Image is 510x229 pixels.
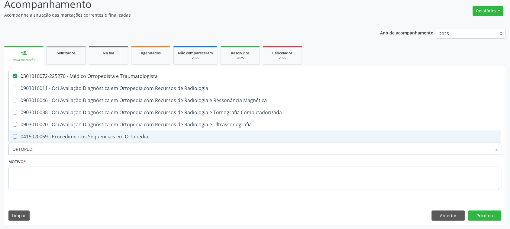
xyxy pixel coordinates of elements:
span: Não compareceram [178,50,213,56]
span: Agendados [141,50,161,56]
div: 0903010046 - Oci Avaliação Diagnóstica em Ortopedia com Recursos de Radiologia e Ressonância Magn... [12,98,498,103]
div: 0903010038 - Oci Avaliação Diagnóstica em Ortopedia com Recursos de Radiologia e Tomografia Compu... [12,110,498,115]
div: 0301010072-225270 - Médico Ortopedista e Traumatologista [12,74,498,79]
input: Buscar por procedimentos [12,143,492,155]
button: Anterior [432,211,465,221]
span: Resolvidos [231,50,250,56]
div: 0903010011 - Oci Avaliação Diagnóstica em Ortopedia com Recursos de Radiologia [12,86,498,91]
div: 2025 [267,56,298,60]
div: person_add [21,50,27,56]
span: Na fila [103,50,114,56]
div: 0415020069 - Procedimentos Sequenciais em Ortopedia [12,134,498,139]
div: 0903010020 - Oci Avaliação Diagnóstica em Ortopedia com Recursos de Radiologia e Ultrassonografia [12,122,498,127]
span: Cancelados [273,50,293,56]
button: Relatórios [473,6,504,16]
label: Motivo [8,157,26,167]
p: Acompanhe a situação das marcações correntes e finalizadas [4,12,355,18]
button: Próximo [468,211,502,221]
span: Solicitados [57,50,76,56]
div: 2025 [225,56,255,60]
div: 2025 [178,56,213,60]
div: Nova marcação [8,58,39,62]
p: Ano de acompanhamento [380,29,434,36]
